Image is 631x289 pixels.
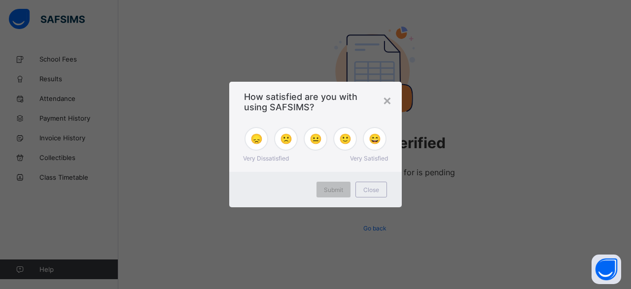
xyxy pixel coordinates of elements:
span: 😞 [250,133,263,145]
span: 😄 [369,133,381,145]
span: How satisfied are you with using SAFSIMS? [244,92,387,112]
button: Open asap [592,255,621,284]
div: × [383,92,392,108]
span: Very Satisfied [350,155,388,162]
span: Very Dissatisfied [243,155,289,162]
span: Close [363,186,379,193]
span: Submit [324,186,343,193]
span: 😐 [310,133,322,145]
span: 🙁 [280,133,292,145]
span: 🙂 [339,133,351,145]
